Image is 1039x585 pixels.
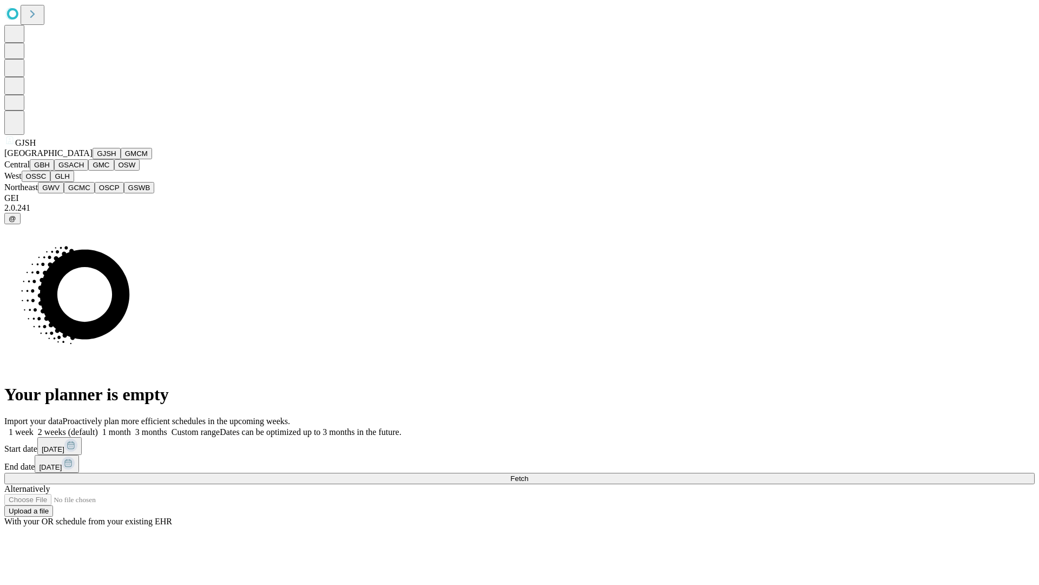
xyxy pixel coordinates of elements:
[35,455,79,473] button: [DATE]
[88,159,114,171] button: GMC
[4,437,1035,455] div: Start date
[38,427,98,437] span: 2 weeks (default)
[37,437,82,455] button: [DATE]
[114,159,140,171] button: OSW
[39,463,62,471] span: [DATE]
[4,417,63,426] span: Import your data
[172,427,220,437] span: Custom range
[4,148,93,158] span: [GEOGRAPHIC_DATA]
[38,182,64,193] button: GWV
[510,474,528,483] span: Fetch
[4,505,53,517] button: Upload a file
[9,214,16,223] span: @
[220,427,401,437] span: Dates can be optimized up to 3 months in the future.
[4,160,30,169] span: Central
[4,455,1035,473] div: End date
[30,159,54,171] button: GBH
[4,213,21,224] button: @
[124,182,155,193] button: GSWB
[135,427,167,437] span: 3 months
[95,182,124,193] button: OSCP
[4,385,1035,405] h1: Your planner is empty
[93,148,121,159] button: GJSH
[54,159,88,171] button: GSACH
[4,183,38,192] span: Northeast
[4,203,1035,213] div: 2.0.241
[121,148,152,159] button: GMCM
[63,417,290,426] span: Proactively plan more efficient schedules in the upcoming weeks.
[4,193,1035,203] div: GEI
[50,171,74,182] button: GLH
[15,138,36,147] span: GJSH
[42,445,64,453] span: [DATE]
[22,171,51,182] button: OSSC
[4,171,22,180] span: West
[4,473,1035,484] button: Fetch
[4,484,50,493] span: Alternatively
[64,182,95,193] button: GCMC
[9,427,34,437] span: 1 week
[102,427,131,437] span: 1 month
[4,517,172,526] span: With your OR schedule from your existing EHR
